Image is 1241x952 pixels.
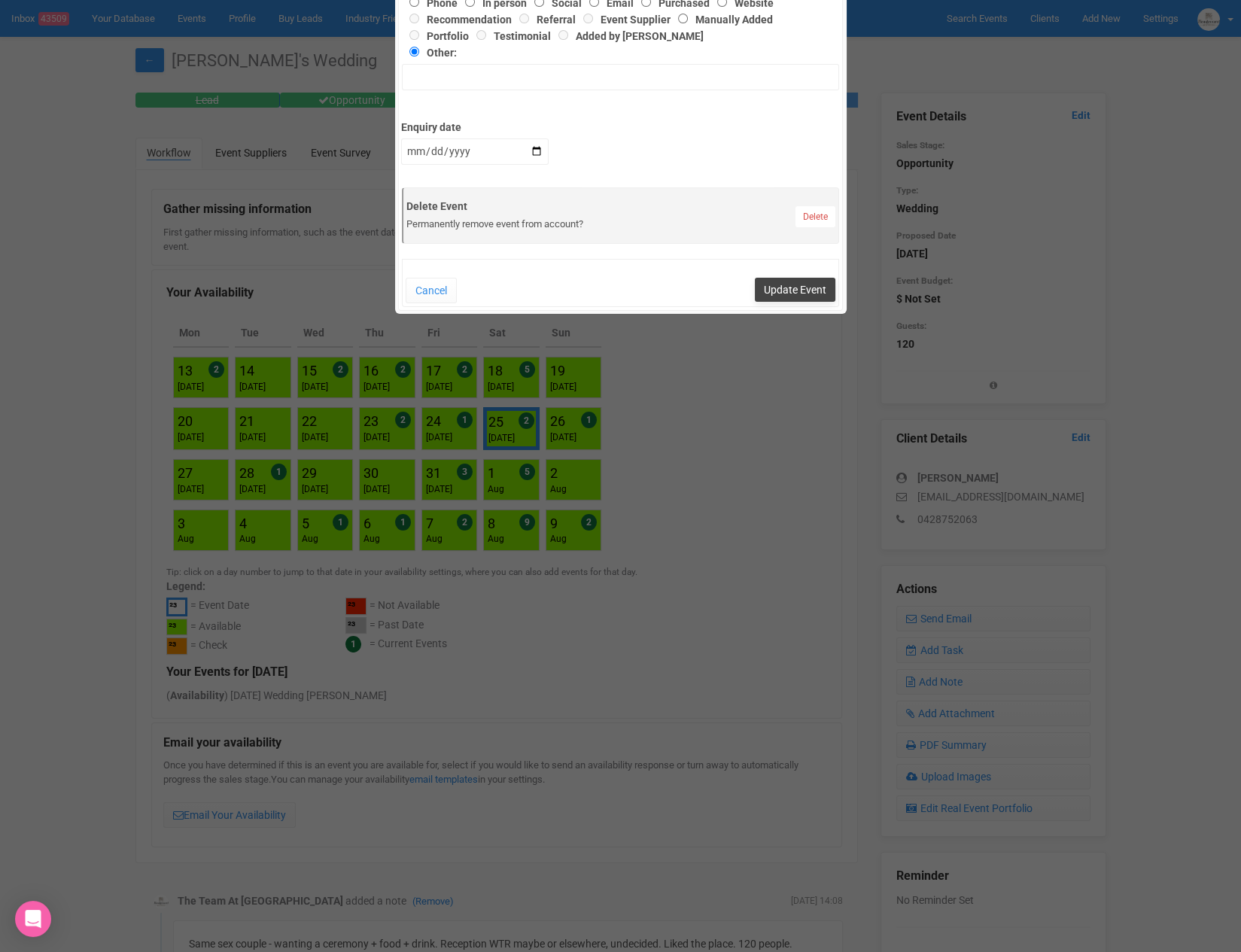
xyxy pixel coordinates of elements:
label: Delete Event [406,199,835,214]
label: Enquiry date [401,114,549,135]
label: Event Supplier [576,14,671,26]
button: Update Event [755,278,835,302]
a: Delete [795,206,835,227]
label: Testimonial [469,30,551,42]
div: Permanently remove event from account? [406,217,835,232]
label: Portfolio [402,30,469,42]
label: Referral [512,14,576,26]
div: Open Intercom Messenger [15,901,51,937]
label: Other: [402,44,817,60]
button: Cancel [406,278,457,303]
label: Recommendation [402,14,512,26]
label: Manually Added [671,14,773,26]
label: Added by [PERSON_NAME] [551,30,704,42]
